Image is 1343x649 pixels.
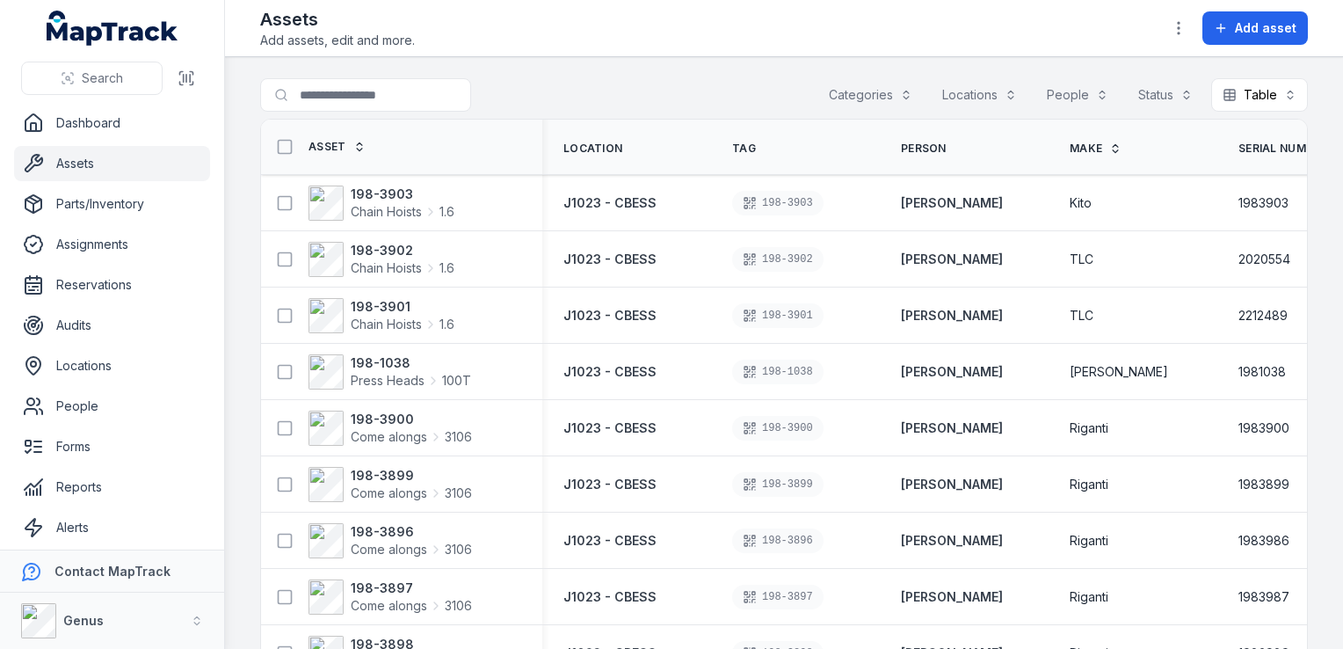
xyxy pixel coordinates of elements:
[351,428,427,446] span: Come alongs
[1238,588,1289,606] span: 1983987
[14,429,210,464] a: Forms
[14,186,210,222] a: Parts/Inventory
[351,485,427,502] span: Come alongs
[1238,532,1289,550] span: 1983986
[1238,251,1290,268] span: 2020554
[82,69,123,87] span: Search
[901,142,947,156] span: Person
[563,308,657,323] span: J1023 - CBESS
[563,419,657,437] a: J1023 - CBESS
[563,420,657,435] span: J1023 - CBESS
[732,416,824,441] div: 198-3900
[309,298,454,333] a: 198-3901Chain Hoists1.6
[901,363,1003,381] a: [PERSON_NAME]
[351,259,422,277] span: Chain Hoists
[563,477,657,492] span: J1023 - CBESS
[1238,419,1289,437] span: 1983900
[901,476,1003,493] a: [PERSON_NAME]
[901,307,1003,324] strong: [PERSON_NAME]
[14,227,210,262] a: Assignments
[901,419,1003,437] a: [PERSON_NAME]
[14,510,210,545] a: Alerts
[901,588,1003,606] a: [PERSON_NAME]
[445,597,472,615] span: 3106
[1070,142,1122,156] a: Make
[351,354,471,372] strong: 198-1038
[309,140,366,154] a: Asset
[439,259,454,277] span: 1.6
[732,247,824,272] div: 198-3902
[351,316,422,333] span: Chain Hoists
[901,532,1003,550] a: [PERSON_NAME]
[14,389,210,424] a: People
[563,142,622,156] span: Location
[1070,142,1102,156] span: Make
[1070,476,1108,493] span: Riganti
[563,476,657,493] a: J1023 - CBESS
[931,78,1028,112] button: Locations
[309,140,346,154] span: Asset
[1070,194,1092,212] span: Kito
[351,203,422,221] span: Chain Hoists
[439,316,454,333] span: 1.6
[260,7,415,32] h2: Assets
[732,529,824,553] div: 198-3896
[732,142,756,156] span: Tag
[351,541,427,558] span: Come alongs
[563,252,657,266] span: J1023 - CBESS
[1070,419,1108,437] span: Riganti
[351,580,472,597] strong: 198-3897
[439,203,454,221] span: 1.6
[1235,19,1296,37] span: Add asset
[732,191,824,215] div: 198-3903
[563,364,657,379] span: J1023 - CBESS
[1238,307,1288,324] span: 2212489
[351,411,472,428] strong: 198-3900
[1238,363,1286,381] span: 1981038
[1238,142,1327,156] span: Serial Number
[732,472,824,497] div: 198-3899
[901,251,1003,268] a: [PERSON_NAME]
[901,194,1003,212] a: [PERSON_NAME]
[21,62,163,95] button: Search
[351,597,427,615] span: Come alongs
[1202,11,1308,45] button: Add asset
[563,532,657,550] a: J1023 - CBESS
[1070,251,1093,268] span: TLC
[1070,307,1093,324] span: TLC
[14,267,210,303] a: Reservations
[309,186,454,221] a: 198-3903Chain Hoists1.6
[351,467,472,485] strong: 198-3899
[14,106,210,141] a: Dashboard
[1070,532,1108,550] span: Riganti
[563,307,657,324] a: J1023 - CBESS
[14,308,210,343] a: Audits
[1238,476,1289,493] span: 1983899
[63,613,104,628] strong: Genus
[563,194,657,212] a: J1023 - CBESS
[1238,194,1289,212] span: 1983903
[563,588,657,606] a: J1023 - CBESS
[1211,78,1308,112] button: Table
[309,467,472,502] a: 198-3899Come alongs3106
[351,298,454,316] strong: 198-3901
[1070,363,1168,381] span: [PERSON_NAME]
[442,372,471,390] span: 100T
[309,523,472,558] a: 198-3896Come alongs3106
[732,303,824,328] div: 198-3901
[1035,78,1120,112] button: People
[260,32,415,49] span: Add assets, edit and more.
[54,564,171,579] strong: Contact MapTrack
[732,360,824,384] div: 198-1038
[563,195,657,210] span: J1023 - CBESS
[14,348,210,383] a: Locations
[14,470,210,505] a: Reports
[445,428,472,446] span: 3106
[309,354,471,390] a: 198-1038Press Heads100T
